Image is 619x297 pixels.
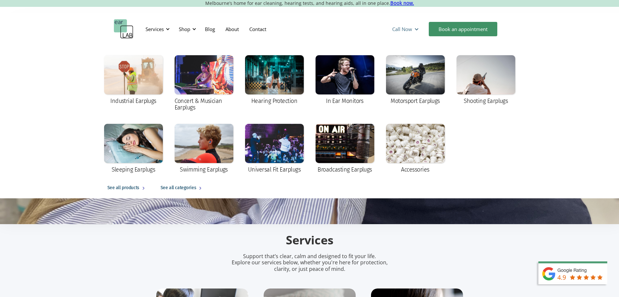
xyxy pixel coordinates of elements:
div: Hearing Protection [251,98,297,104]
div: Concert & Musician Earplugs [175,98,233,111]
a: Hearing Protection [242,52,307,109]
a: Contact [244,20,271,39]
div: Universal Fit Earplugs [248,166,301,173]
div: In Ear Monitors [326,98,364,104]
div: Call Now [387,19,426,39]
div: Shooting Earplugs [464,98,508,104]
div: Shop [175,19,198,39]
h2: Services [156,233,463,248]
a: Broadcasting Earplugs [312,121,378,177]
div: Broadcasting Earplugs [317,166,372,173]
div: Services [146,26,164,32]
a: Blog [200,20,220,39]
p: Support that’s clear, calm and designed to fit your life. Explore our services below, whether you... [223,253,396,272]
a: Swimming Earplugs [171,121,237,177]
a: Industrial Earplugs [101,52,166,109]
a: Shooting Earplugs [453,52,518,109]
a: Book an appointment [429,22,497,36]
div: Accessories [401,166,429,173]
a: See all products [101,177,154,198]
a: Concert & Musician Earplugs [171,52,237,115]
div: Call Now [392,26,412,32]
a: home [114,19,133,39]
div: Industrial Earplugs [110,98,156,104]
a: Motorsport Earplugs [383,52,448,109]
div: Sleeping Earplugs [112,166,155,173]
a: See all categories [154,177,211,198]
div: See all categories [161,184,196,192]
a: About [220,20,244,39]
a: Accessories [383,121,448,177]
div: Shop [179,26,190,32]
a: Sleeping Earplugs [101,121,166,177]
div: Services [142,19,172,39]
div: Swimming Earplugs [180,166,228,173]
div: See all products [107,184,139,192]
a: Universal Fit Earplugs [242,121,307,177]
a: In Ear Monitors [312,52,378,109]
div: Motorsport Earplugs [391,98,440,104]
